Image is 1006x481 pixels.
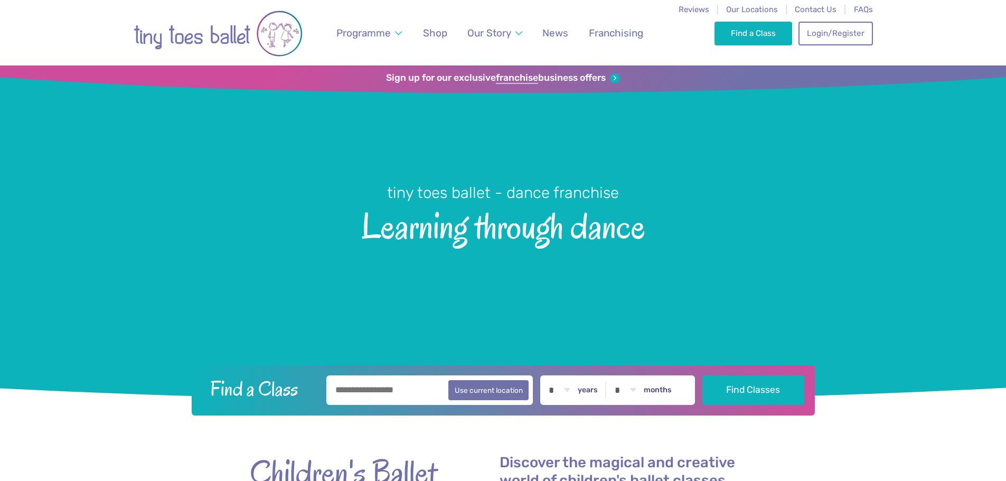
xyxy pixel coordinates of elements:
a: Our Locations [726,5,778,14]
a: Shop [418,21,452,45]
span: Learning through dance [18,203,988,246]
span: Shop [423,27,447,39]
span: Franchising [589,27,643,39]
a: Franchising [584,21,648,45]
label: years [578,385,598,395]
a: Our Story [462,21,527,45]
a: Reviews [679,5,709,14]
small: tiny toes ballet - dance franchise [387,184,619,202]
span: Our Story [467,27,511,39]
a: Login/Register [798,22,872,45]
button: Use current location [448,380,529,400]
button: Find Classes [702,375,804,405]
strong: franchise [496,72,538,84]
span: Programme [336,27,391,39]
a: Find a Class [714,22,792,45]
a: Programme [331,21,407,45]
a: News [538,21,573,45]
label: months [644,385,672,395]
img: tiny toes ballet [134,7,303,60]
a: FAQs [854,5,873,14]
span: News [542,27,568,39]
h2: Find a Class [202,375,319,402]
a: Sign up for our exclusivefranchisebusiness offers [386,72,620,84]
a: Contact Us [795,5,836,14]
